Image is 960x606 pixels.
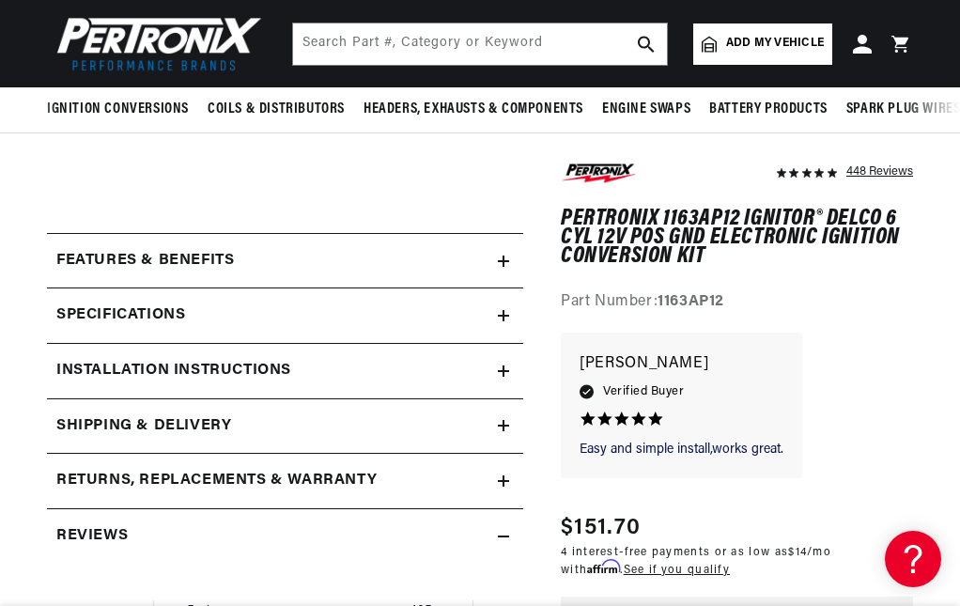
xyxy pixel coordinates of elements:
[56,524,128,549] h2: Reviews
[709,100,828,119] span: Battery Products
[56,359,291,383] h2: Installation instructions
[47,288,523,343] summary: Specifications
[47,234,523,288] summary: Features & Benefits
[47,399,523,454] summary: Shipping & Delivery
[587,560,620,574] span: Affirm
[624,565,730,576] a: See if you qualify - Learn more about Affirm Financing (opens in modal)
[47,87,198,132] summary: Ignition Conversions
[593,87,700,132] summary: Engine Swaps
[354,87,593,132] summary: Headers, Exhausts & Components
[56,414,231,439] h2: Shipping & Delivery
[561,290,913,315] div: Part Number:
[47,100,189,119] span: Ignition Conversions
[47,509,523,564] summary: Reviews
[580,352,783,379] p: [PERSON_NAME]
[726,35,824,53] span: Add my vehicle
[603,381,684,402] span: Verified Buyer
[47,11,263,76] img: Pertronix
[788,547,807,558] span: $14
[56,469,377,493] h2: Returns, Replacements & Warranty
[561,210,913,267] h1: PerTronix 1163AP12 Ignitor® Delco 6 cyl 12v Pos Gnd Electronic Ignition Conversion Kit
[658,294,724,309] strong: 1163AP12
[561,511,641,545] span: $151.70
[626,23,667,65] button: search button
[56,303,185,328] h2: Specifications
[580,441,783,459] p: Easy and simple install,works great.
[561,545,913,579] p: 4 interest-free payments or as low as /mo with .
[47,454,523,508] summary: Returns, Replacements & Warranty
[293,23,667,65] input: Search Part #, Category or Keyword
[846,160,913,182] div: 448 Reviews
[47,344,523,398] summary: Installation instructions
[208,100,345,119] span: Coils & Distributors
[56,249,234,273] h2: Features & Benefits
[364,100,583,119] span: Headers, Exhausts & Components
[198,87,354,132] summary: Coils & Distributors
[602,100,690,119] span: Engine Swaps
[700,87,837,132] summary: Battery Products
[693,23,832,65] a: Add my vehicle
